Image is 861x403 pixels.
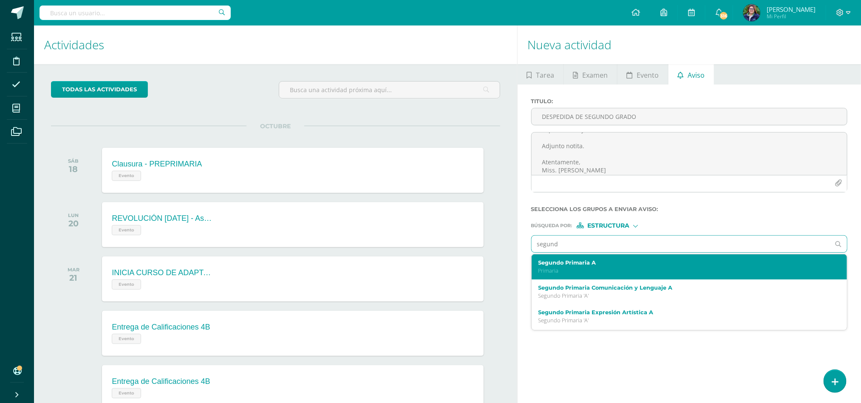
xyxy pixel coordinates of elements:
[538,309,827,316] label: Segundo Primaria Expresión Artística A
[532,236,830,252] input: Ej. Primero primaria
[40,6,231,20] input: Busca un usuario...
[531,98,848,104] label: Titulo :
[518,64,564,85] a: Tarea
[112,279,141,290] span: Evento
[68,273,79,283] div: 21
[112,377,210,386] div: Entrega de Calificaciones 4B
[617,64,668,85] a: Evento
[68,212,79,218] div: LUN
[279,82,499,98] input: Busca una actividad próxima aquí...
[536,65,554,85] span: Tarea
[767,13,816,20] span: Mi Perfil
[538,285,827,291] label: Segundo Primaria Comunicación y Lenguaje A
[719,11,728,20] span: 316
[51,81,148,98] a: todas las Actividades
[538,292,827,299] p: Segundo Primaria 'A'
[767,5,816,14] span: [PERSON_NAME]
[112,225,141,235] span: Evento
[577,223,640,228] div: [object Object]
[564,64,617,85] a: Examen
[538,259,827,266] label: Segundo Primaria A
[68,164,79,174] div: 18
[538,267,827,274] p: Primaria
[44,25,507,64] h1: Actividades
[112,160,202,169] div: Clausura - PREPRIMARIA
[112,323,210,332] div: Entrega de Calificaciones 4B
[587,223,629,228] span: Estructura
[68,158,79,164] div: SÁB
[68,218,79,228] div: 20
[531,206,848,212] label: Selecciona los grupos a enviar aviso :
[528,25,851,64] h1: Nueva actividad
[538,317,827,324] p: Segundo Primaria 'A'
[112,334,141,344] span: Evento
[112,214,214,223] div: REVOLUCIÓN [DATE] - Asueto
[637,65,659,85] span: Evento
[532,132,847,175] textarea: Papis, mamis y chicos: Adjunto notita. Atentamente, Miss. [PERSON_NAME]
[68,267,79,273] div: MAR
[668,64,714,85] a: Aviso
[582,65,608,85] span: Examen
[743,4,760,21] img: cd816e1d9b99ce6ebfda1176cabbab92.png
[112,171,141,181] span: Evento
[688,65,705,85] span: Aviso
[112,388,141,398] span: Evento
[246,122,304,130] span: OCTUBRE
[532,108,847,125] input: Titulo
[112,268,214,277] div: INICIA CURSO DE ADAPTACIÓN - ALUMNOS DE PRIMER INGRESO DE PREPRIMARIA
[531,223,572,228] span: Búsqueda por :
